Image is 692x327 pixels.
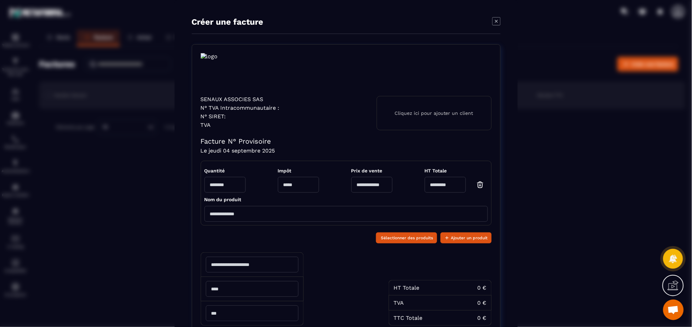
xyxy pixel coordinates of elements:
span: HT Totale [425,168,488,173]
div: 0 € [478,315,486,321]
span: Nom du produit [204,197,242,202]
span: Sélectionner des produits [381,234,433,241]
img: logo [201,53,286,96]
div: TTC Totale [394,315,423,321]
h4: Facture N° Provisoire [201,137,492,145]
span: Ajouter un produit [451,234,488,241]
p: TVA [201,122,280,128]
p: SENAUX ASSOCIES SAS [201,96,280,102]
a: Ouvrir le chat [663,300,684,320]
span: Quantité [204,168,246,173]
div: HT Totale [394,284,420,291]
span: Impôt [278,168,319,173]
p: Cliquez ici pour ajouter un client [395,110,473,116]
h4: Le jeudi 04 septembre 2025 [201,147,492,154]
div: 0 € [478,300,486,306]
p: N° TVA Intracommunautaire : [201,105,280,111]
div: 0 € [478,284,486,291]
p: N° SIRET: [201,113,280,120]
span: Prix de vente [351,168,392,173]
p: Créer une facture [192,17,263,27]
button: Ajouter un produit [441,232,492,243]
button: Sélectionner des produits [376,232,437,243]
div: TVA [394,300,404,306]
